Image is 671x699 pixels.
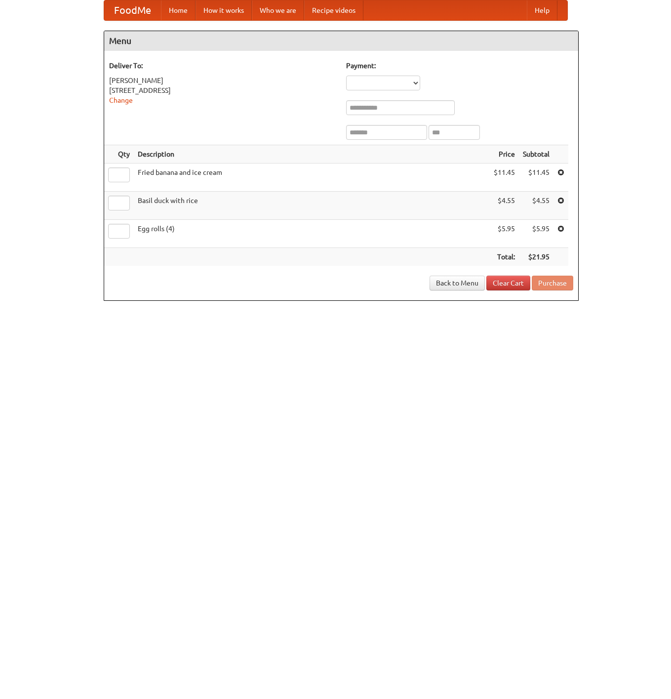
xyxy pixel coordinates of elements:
td: Basil duck with rice [134,192,490,220]
td: Egg rolls (4) [134,220,490,248]
div: [PERSON_NAME] [109,76,336,85]
a: Back to Menu [430,276,485,290]
td: $11.45 [490,164,519,192]
a: Clear Cart [486,276,530,290]
a: Help [527,0,557,20]
th: Qty [104,145,134,164]
a: FoodMe [104,0,161,20]
a: How it works [196,0,252,20]
td: $11.45 [519,164,553,192]
h4: Menu [104,31,578,51]
a: Recipe videos [304,0,363,20]
td: $4.55 [519,192,553,220]
td: $4.55 [490,192,519,220]
h5: Payment: [346,61,573,71]
th: Total: [490,248,519,266]
th: Price [490,145,519,164]
button: Purchase [532,276,573,290]
th: Subtotal [519,145,553,164]
th: $21.95 [519,248,553,266]
td: $5.95 [490,220,519,248]
a: Home [161,0,196,20]
a: Who we are [252,0,304,20]
td: Fried banana and ice cream [134,164,490,192]
th: Description [134,145,490,164]
td: $5.95 [519,220,553,248]
h5: Deliver To: [109,61,336,71]
a: Change [109,96,133,104]
div: [STREET_ADDRESS] [109,85,336,95]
